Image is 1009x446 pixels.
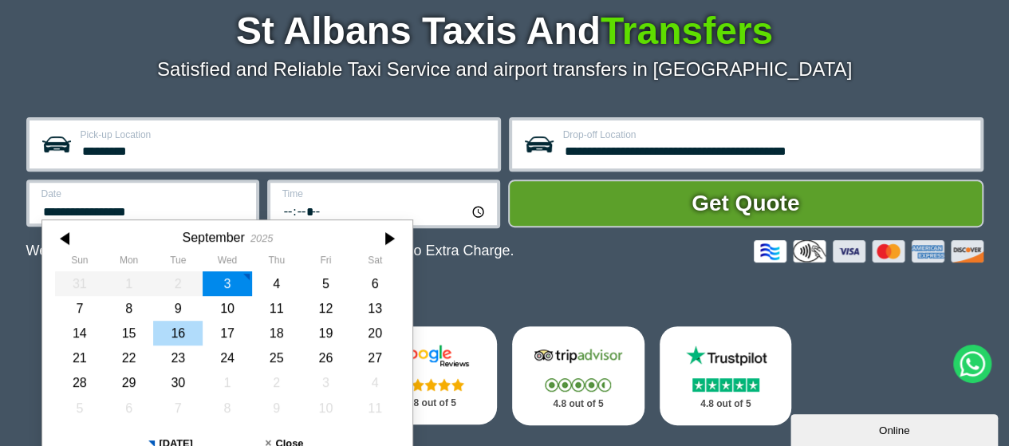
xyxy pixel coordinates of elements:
div: September [182,230,244,245]
div: 13 September 2025 [350,296,400,321]
div: 18 September 2025 [251,321,301,345]
div: 04 September 2025 [251,271,301,296]
a: Trustpilot Stars 4.8 out of 5 [660,326,792,425]
p: 4.8 out of 5 [382,393,479,413]
div: 11 September 2025 [251,296,301,321]
div: 04 October 2025 [350,370,400,395]
div: 11 October 2025 [350,396,400,420]
div: 05 October 2025 [55,396,104,420]
div: 02 September 2025 [153,271,203,296]
img: Stars [398,378,464,391]
th: Saturday [350,255,400,270]
div: 09 October 2025 [251,396,301,420]
p: 4.8 out of 5 [677,394,774,414]
div: 08 September 2025 [104,296,153,321]
div: 28 September 2025 [55,370,104,395]
div: 07 October 2025 [153,396,203,420]
span: The Car at No Extra Charge. [331,243,514,259]
div: 24 September 2025 [203,345,252,370]
div: 2025 [250,232,272,244]
div: 06 October 2025 [104,396,153,420]
div: 27 September 2025 [350,345,400,370]
div: 15 September 2025 [104,321,153,345]
img: Stars [692,378,759,392]
div: 06 September 2025 [350,271,400,296]
div: 12 September 2025 [301,296,350,321]
label: Time [282,189,487,199]
th: Monday [104,255,153,270]
th: Thursday [251,255,301,270]
iframe: chat widget [790,411,1001,446]
button: Get Quote [508,180,983,227]
div: 21 September 2025 [55,345,104,370]
div: 29 September 2025 [104,370,153,395]
span: Transfers [601,10,773,52]
div: 22 September 2025 [104,345,153,370]
label: Drop-off Location [563,130,971,140]
label: Date [41,189,246,199]
div: 19 September 2025 [301,321,350,345]
div: 26 September 2025 [301,345,350,370]
div: 01 September 2025 [104,271,153,296]
img: Tripadvisor [530,344,626,368]
div: 31 August 2025 [55,271,104,296]
div: 10 October 2025 [301,396,350,420]
th: Wednesday [203,255,252,270]
a: Tripadvisor Stars 4.8 out of 5 [512,326,644,425]
th: Tuesday [153,255,203,270]
div: 09 September 2025 [153,296,203,321]
div: 23 September 2025 [153,345,203,370]
h1: St Albans Taxis And [26,12,983,50]
div: 05 September 2025 [301,271,350,296]
p: Satisfied and Reliable Taxi Service and airport transfers in [GEOGRAPHIC_DATA] [26,58,983,81]
div: 07 September 2025 [55,296,104,321]
div: 03 October 2025 [301,370,350,395]
div: 30 September 2025 [153,370,203,395]
a: Google Stars 4.8 out of 5 [365,326,497,424]
div: 08 October 2025 [203,396,252,420]
p: 4.8 out of 5 [530,394,627,414]
div: 17 September 2025 [203,321,252,345]
p: We Now Accept Card & Contactless Payment In [26,243,514,259]
div: 20 September 2025 [350,321,400,345]
div: 25 September 2025 [251,345,301,370]
div: 03 September 2025 [203,271,252,296]
div: 02 October 2025 [251,370,301,395]
div: 16 September 2025 [153,321,203,345]
img: Trustpilot [678,344,774,368]
div: 14 September 2025 [55,321,104,345]
div: 01 October 2025 [203,370,252,395]
img: Credit And Debit Cards [754,240,983,262]
div: 10 September 2025 [203,296,252,321]
img: Google [383,344,479,368]
th: Friday [301,255,350,270]
label: Pick-up Location [81,130,488,140]
img: Stars [545,378,611,392]
th: Sunday [55,255,104,270]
